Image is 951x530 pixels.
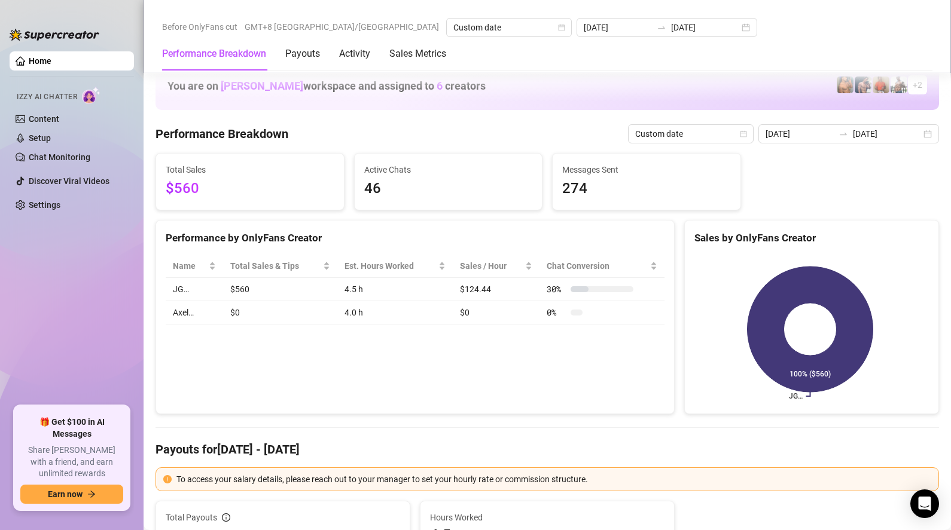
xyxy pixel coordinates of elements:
td: JG… [166,278,223,301]
input: End date [853,127,921,140]
span: swap-right [657,23,666,32]
img: Axel [855,76,871,93]
span: Hours Worked [430,511,665,524]
a: Setup [29,133,51,143]
td: $560 [223,278,337,301]
span: GMT+8 [GEOGRAPHIC_DATA]/[GEOGRAPHIC_DATA] [245,18,439,36]
span: Total Payouts [166,511,217,524]
img: Justin [873,76,889,93]
div: Performance by OnlyFans Creator [166,230,665,246]
img: JG [837,76,854,93]
span: info-circle [222,513,230,522]
span: swap-right [839,129,848,139]
span: Custom date [453,19,565,36]
span: Chat Conversion [547,259,648,272]
span: 6 [437,79,443,92]
span: Sales / Hour [460,259,523,272]
span: Total Sales [166,163,334,176]
span: Before OnlyFans cut [162,18,237,36]
div: To access your salary details, please reach out to your manager to set your hourly rate or commis... [176,473,931,486]
a: Settings [29,200,60,210]
h1: You are on workspace and assigned to creators [167,79,486,93]
span: Messages Sent [562,163,731,176]
span: 30 % [547,283,566,296]
div: Performance Breakdown [162,47,266,61]
div: Open Intercom Messenger [910,489,939,518]
img: JUSTIN [891,76,907,93]
td: 4.0 h [337,301,452,324]
span: to [839,129,848,139]
td: $0 [453,301,540,324]
img: AI Chatter [82,87,100,104]
span: calendar [740,130,747,137]
div: Payouts [285,47,320,61]
a: Chat Monitoring [29,152,90,162]
span: 0 % [547,306,566,319]
div: Sales Metrics [389,47,446,61]
div: Activity [339,47,370,61]
img: logo-BBDzfeDw.svg [10,29,99,41]
span: 274 [562,177,731,200]
a: Discover Viral Videos [29,176,109,186]
td: $0 [223,301,337,324]
span: Earn now [48,489,83,499]
td: Axel… [166,301,223,324]
span: Share [PERSON_NAME] with a friend, and earn unlimited rewards [20,445,123,480]
th: Chat Conversion [539,255,665,278]
input: End date [671,21,739,34]
h4: Performance Breakdown [156,125,288,142]
span: + 2 [913,78,922,91]
input: Start date [766,127,834,140]
input: Start date [584,21,652,34]
span: Custom date [635,125,746,143]
td: 4.5 h [337,278,452,301]
span: arrow-right [87,490,96,498]
h4: Payouts for [DATE] - [DATE] [156,441,939,458]
span: Active Chats [364,163,533,176]
span: Izzy AI Chatter [17,91,77,103]
a: Home [29,56,51,66]
button: Earn nowarrow-right [20,485,123,504]
div: Est. Hours Worked [345,259,435,272]
span: calendar [558,24,565,31]
a: Content [29,114,59,124]
span: Name [173,259,206,272]
span: exclamation-circle [163,475,172,483]
span: [PERSON_NAME] [221,79,303,92]
text: JG… [789,392,803,400]
span: $560 [166,177,334,200]
td: $124.44 [453,278,540,301]
th: Name [166,255,223,278]
span: 46 [364,177,533,200]
div: Sales by OnlyFans Creator [694,230,929,246]
th: Total Sales & Tips [223,255,337,278]
span: 🎁 Get $100 in AI Messages [20,416,123,440]
span: to [657,23,666,32]
th: Sales / Hour [453,255,540,278]
span: Total Sales & Tips [230,259,321,272]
